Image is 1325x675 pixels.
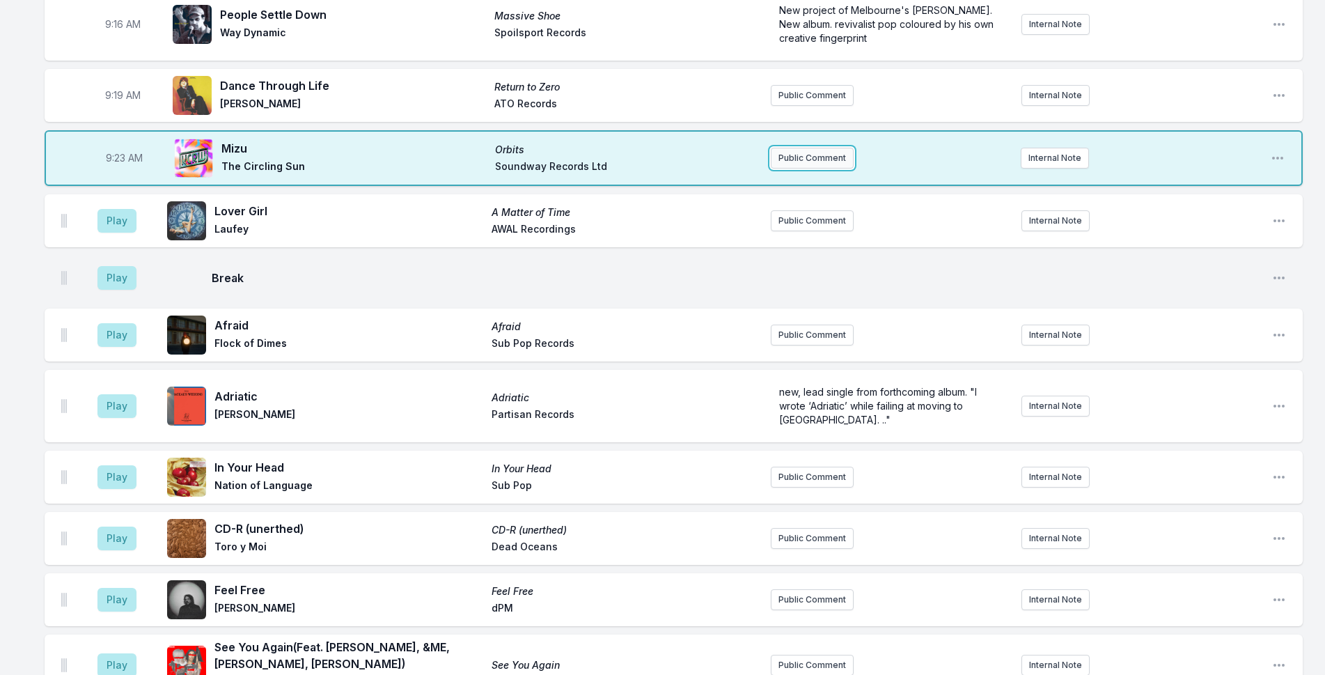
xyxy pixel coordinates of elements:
span: Adriatic [214,388,483,405]
span: ATO Records [494,97,760,114]
span: Spoilsport Records [494,26,760,42]
button: Play [97,266,136,290]
span: Return to Zero [494,80,760,94]
button: Play [97,527,136,550]
button: Open playlist item options [1272,271,1286,285]
span: Break [212,270,1261,286]
span: See You Again [492,658,760,672]
span: Dance Through Life [220,77,486,94]
span: new, lead single from forthcoming album. "I wrote ‘Adriatic’ while failing at moving to [GEOGRAPH... [779,386,980,426]
span: See You Again (Feat. [PERSON_NAME], &ME, [PERSON_NAME], [PERSON_NAME]) [214,639,483,672]
span: In Your Head [492,462,760,476]
span: Sub Pop [492,479,760,495]
button: Internal Note [1021,467,1090,488]
button: Open playlist item options [1271,151,1285,165]
span: The Circling Sun [221,160,487,176]
img: Afraid [167,316,206,355]
span: New project of Melbourne's [PERSON_NAME]. New album. revivalist pop coloured by his own creative ... [779,4,996,44]
button: Open playlist item options [1272,593,1286,607]
span: Mizu [221,140,487,157]
span: CD-R (unerthed) [492,523,760,537]
span: Timestamp [106,151,143,165]
img: Drag Handle [61,593,67,607]
img: Drag Handle [61,328,67,342]
span: [PERSON_NAME] [220,97,486,114]
img: A Matter of Time [167,201,206,240]
button: Internal Note [1021,85,1090,106]
button: Public Comment [771,210,854,231]
img: CD-R (unerthed) [167,519,206,558]
span: [PERSON_NAME] [214,408,483,424]
button: Public Comment [771,148,854,169]
button: Internal Note [1021,325,1090,346]
span: Laufey [214,222,483,239]
img: Massive Shoe [173,5,212,44]
span: CD-R (unerthed) [214,520,483,537]
button: Open playlist item options [1272,17,1286,31]
button: Open playlist item options [1272,328,1286,342]
span: Feel Free [214,582,483,598]
button: Open playlist item options [1272,470,1286,484]
span: Nation of Language [214,479,483,495]
img: In Your Head [167,458,206,497]
img: Adriatic [167,387,206,426]
button: Public Comment [771,528,854,549]
img: Drag Handle [61,470,67,484]
button: Play [97,465,136,489]
span: Orbits [495,143,760,157]
button: Internal Note [1021,589,1090,610]
span: Partisan Records [492,408,760,424]
button: Public Comment [771,325,854,346]
button: Internal Note [1021,210,1090,231]
img: Drag Handle [61,214,67,228]
span: AWAL Recordings [492,222,760,239]
span: Timestamp [105,17,141,31]
button: Play [97,323,136,347]
span: Way Dynamic [220,26,486,42]
img: Drag Handle [61,399,67,413]
button: Play [97,394,136,418]
span: [PERSON_NAME] [214,601,483,618]
img: Drag Handle [61,532,67,545]
span: Massive Shoe [494,9,760,23]
span: Toro y Moi [214,540,483,557]
span: Dead Oceans [492,540,760,557]
button: Internal Note [1021,14,1090,35]
span: Soundway Records Ltd [495,160,760,176]
img: Return to Zero [173,76,212,115]
img: Drag Handle [61,658,67,672]
span: Feel Free [492,584,760,598]
button: Play [97,588,136,612]
span: Adriatic [492,391,760,405]
span: Sub Pop Records [492,336,760,353]
button: Public Comment [771,85,854,106]
span: dPM [492,601,760,618]
button: Open playlist item options [1272,88,1286,102]
button: Play [97,209,136,233]
span: Afraid [492,320,760,334]
img: Drag Handle [61,271,67,285]
button: Open playlist item options [1272,399,1286,413]
span: In Your Head [214,459,483,476]
span: A Matter of Time [492,205,760,219]
span: Lover Girl [214,203,483,219]
span: People Settle Down [220,6,486,23]
button: Open playlist item options [1272,532,1286,545]
span: Flock of Dimes [214,336,483,353]
button: Public Comment [771,467,854,488]
button: Public Comment [771,589,854,610]
button: Open playlist item options [1272,658,1286,672]
button: Open playlist item options [1272,214,1286,228]
span: Afraid [214,317,483,334]
span: Timestamp [105,88,141,102]
button: Internal Note [1021,148,1089,169]
button: Internal Note [1021,528,1090,549]
img: Feel Free [167,580,206,619]
button: Internal Note [1021,396,1090,417]
img: Orbits [174,139,213,178]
